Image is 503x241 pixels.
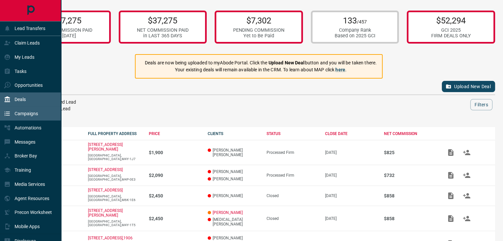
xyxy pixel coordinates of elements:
div: FULL PROPERTY ADDRESS [88,131,142,136]
div: Processed Firm [266,150,318,155]
button: Filters [470,99,492,110]
span: Add / View Documents [443,150,459,155]
p: $37,275 [137,16,189,25]
a: [STREET_ADDRESS] [88,167,123,172]
p: [PERSON_NAME] [208,169,260,174]
div: Yet to Be Paid [233,33,284,39]
div: Closed [266,216,318,221]
p: [DATE] [325,216,377,221]
p: [PERSON_NAME] [208,193,260,198]
div: Closed [266,193,318,198]
div: in [DATE] [41,33,92,39]
a: [PERSON_NAME] [213,210,243,215]
div: PRICE [149,131,201,136]
p: $825 [384,150,436,155]
a: [STREET_ADDRESS][PERSON_NAME] [88,142,123,152]
p: $37,275 [41,16,92,25]
a: [STREET_ADDRESS][PERSON_NAME] [88,208,123,218]
p: [MEDICAL_DATA][PERSON_NAME] [208,217,260,226]
p: Your existing deals will remain available in the CRM. To learn about MAP click . [145,66,377,73]
div: CLOSE DATE [325,131,377,136]
div: in LAST 365 DAYS [137,33,189,39]
p: $2,450 [149,193,201,198]
a: [STREET_ADDRESS] [88,188,123,192]
strong: Upload New Deal [269,60,305,65]
p: $1,900 [149,150,201,155]
div: PENDING COMMISSION [233,27,284,33]
p: $52,294 [431,16,471,25]
span: Match Clients [459,173,475,177]
p: [DATE] [325,193,377,198]
div: FIRM DEALS ONLY [431,33,471,39]
p: [GEOGRAPHIC_DATA],[GEOGRAPHIC_DATA],M6K-1E6 [88,194,142,202]
a: here [335,67,345,72]
p: $2,090 [149,173,201,178]
span: Match Clients [459,216,475,221]
span: Add / View Documents [443,193,459,198]
p: [PERSON_NAME] [208,177,260,181]
div: CLIENTS [208,131,260,136]
span: Add / View Documents [443,216,459,221]
p: 133 [335,16,375,25]
span: /457 [357,19,367,25]
span: Match Clients [459,150,475,155]
span: Match Clients [459,193,475,198]
p: $732 [384,173,436,178]
div: NET COMMISSION PAID [137,27,189,33]
p: [PERSON_NAME] [PERSON_NAME] [208,148,260,157]
div: NET COMMISSION PAID [41,27,92,33]
span: Add / View Documents [443,173,459,177]
p: $858 [384,193,436,198]
div: Based on 2025 GCI [335,33,375,39]
p: [GEOGRAPHIC_DATA],[GEOGRAPHIC_DATA],M4Y-1J7 [88,154,142,161]
p: [DATE] [325,173,377,178]
p: $2,450 [149,216,201,221]
p: [GEOGRAPHIC_DATA],[GEOGRAPHIC_DATA],M4Y-1T5 [88,220,142,227]
div: NET COMMISSION [384,131,436,136]
div: GCI 2025 [431,27,471,33]
div: Processed Firm [266,173,318,178]
button: Upload New Deal [442,81,495,92]
p: $858 [384,216,436,221]
p: $7,302 [233,16,284,25]
p: [DATE] [325,150,377,155]
a: [STREET_ADDRESS],1906 [88,236,133,240]
div: STATUS [266,131,318,136]
p: [GEOGRAPHIC_DATA],[GEOGRAPHIC_DATA],M4P-0E3 [88,174,142,181]
div: Company Rank [335,27,375,33]
p: Deals are now being uploaded to myAbode Portal. Click the button and you will be taken there. [145,59,377,66]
